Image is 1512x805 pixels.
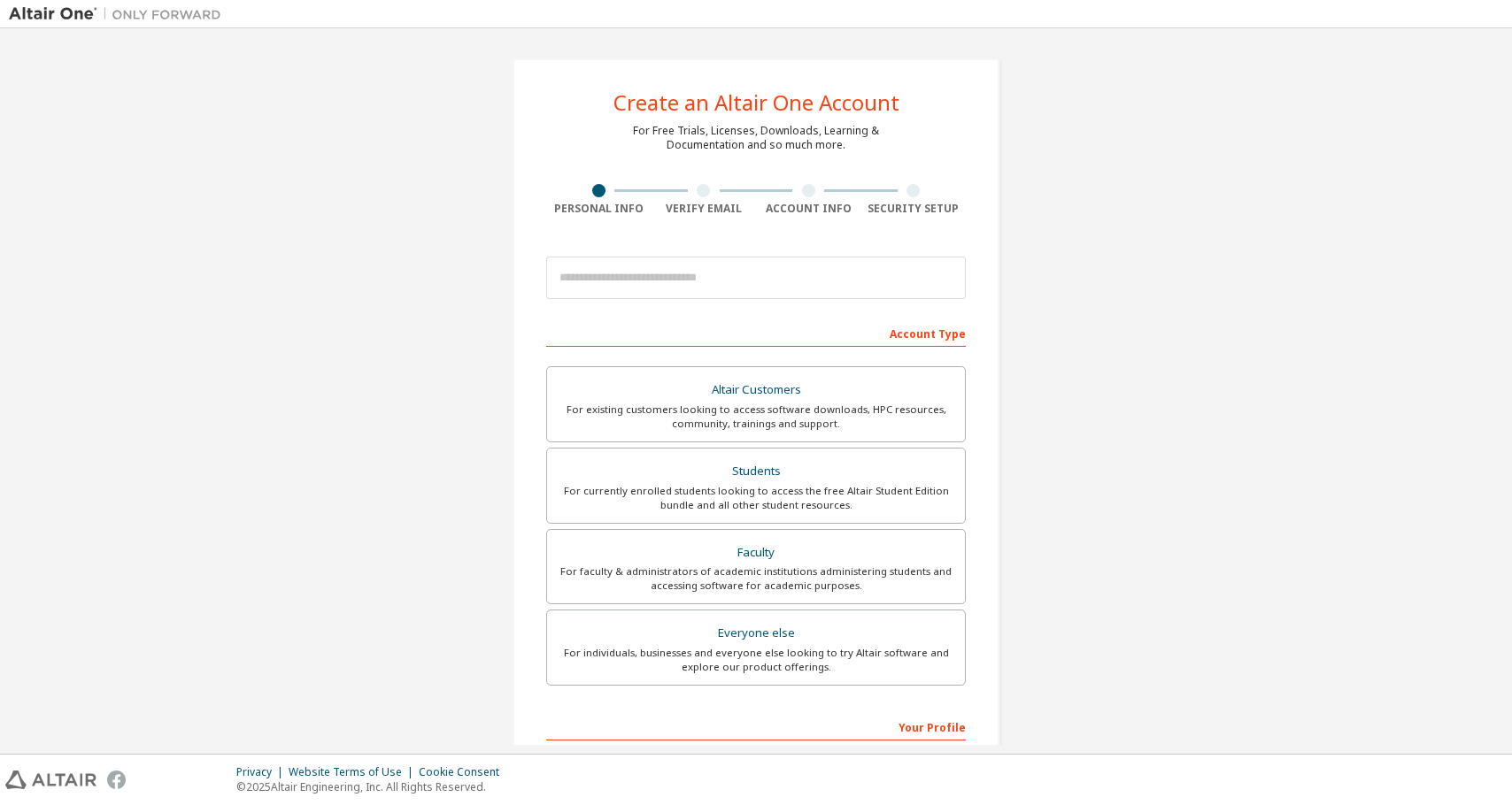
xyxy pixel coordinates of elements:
div: For existing customers looking to access software downloads, HPC resources, community, trainings ... [558,402,954,431]
div: Account Type [546,318,966,347]
p: © 2025 Altair Engineering, Inc. All Rights Reserved. [236,779,510,794]
div: Your Profile [546,712,966,740]
div: Students [558,459,954,484]
div: For Free Trials, Licenses, Downloads, Learning & Documentation and so much more. [633,124,879,152]
div: Privacy [236,765,289,779]
img: Altair One [9,5,230,23]
div: Faculty [558,540,954,565]
div: For faculty & administrators of academic institutions administering students and accessing softwa... [558,564,954,593]
img: altair_logo.svg [5,770,96,789]
div: Verify Email [652,202,757,216]
div: For currently enrolled students looking to access the free Altair Student Edition bundle and all ... [558,484,954,512]
div: For individuals, businesses and everyone else looking to try Altair software and explore our prod... [558,646,954,674]
div: Personal Info [546,202,652,216]
div: Altair Customers [558,378,954,402]
div: Cookie Consent [419,765,510,779]
div: Security Setup [861,202,967,216]
img: facebook.svg [107,770,126,789]
div: Create an Altair One Account [613,92,899,113]
div: Account Info [756,202,861,216]
div: Everyone else [558,621,954,646]
div: Website Terms of Use [289,765,419,779]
